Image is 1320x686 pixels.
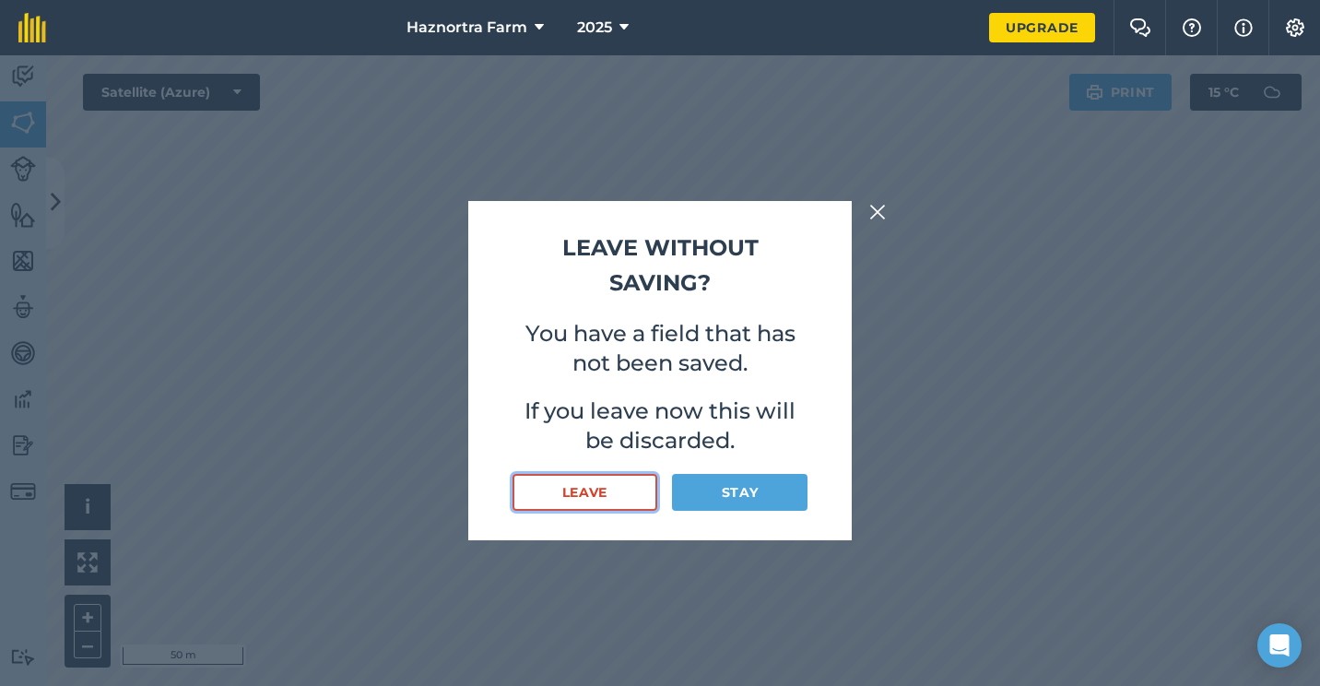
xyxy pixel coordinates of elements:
[577,17,612,39] span: 2025
[513,474,657,511] button: Leave
[1284,18,1306,37] img: A cog icon
[869,201,886,223] img: svg+xml;base64,PHN2ZyB4bWxucz0iaHR0cDovL3d3dy53My5vcmcvMjAwMC9zdmciIHdpZHRoPSIyMiIgaGVpZ2h0PSIzMC...
[1234,17,1253,39] img: svg+xml;base64,PHN2ZyB4bWxucz0iaHR0cDovL3d3dy53My5vcmcvMjAwMC9zdmciIHdpZHRoPSIxNyIgaGVpZ2h0PSIxNy...
[1257,623,1302,668] div: Open Intercom Messenger
[672,474,807,511] button: Stay
[513,396,807,455] p: If you leave now this will be discarded.
[513,319,807,378] p: You have a field that has not been saved.
[1129,18,1151,37] img: Two speech bubbles overlapping with the left bubble in the forefront
[1181,18,1203,37] img: A question mark icon
[513,231,807,302] h2: Leave without saving?
[407,17,527,39] span: Haznortra Farm
[989,13,1095,42] a: Upgrade
[18,13,46,42] img: fieldmargin Logo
